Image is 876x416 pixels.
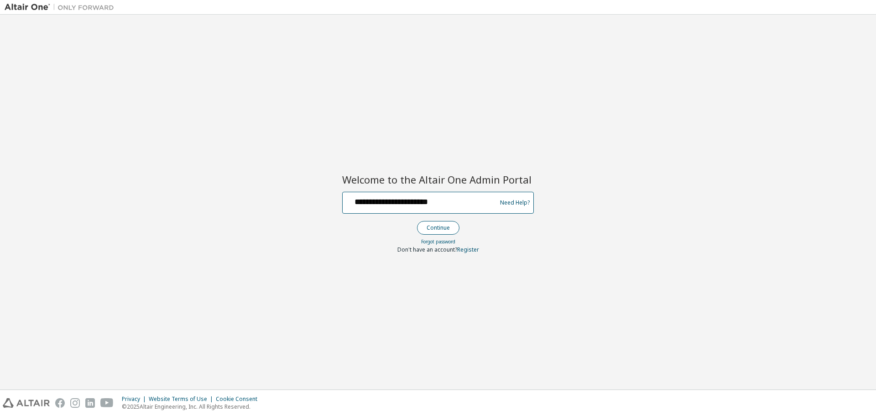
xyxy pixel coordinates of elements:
a: Forgot password [421,238,455,245]
img: Altair One [5,3,119,12]
p: © 2025 Altair Engineering, Inc. All Rights Reserved. [122,403,263,411]
a: Register [457,246,479,253]
img: instagram.svg [70,398,80,408]
div: Website Terms of Use [149,395,216,403]
h2: Welcome to the Altair One Admin Portal [342,173,534,186]
div: Cookie Consent [216,395,263,403]
div: Privacy [122,395,149,403]
img: youtube.svg [100,398,114,408]
img: altair_logo.svg [3,398,50,408]
a: Need Help? [500,202,530,203]
span: Don't have an account? [397,246,457,253]
button: Continue [417,221,459,235]
img: facebook.svg [55,398,65,408]
img: linkedin.svg [85,398,95,408]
